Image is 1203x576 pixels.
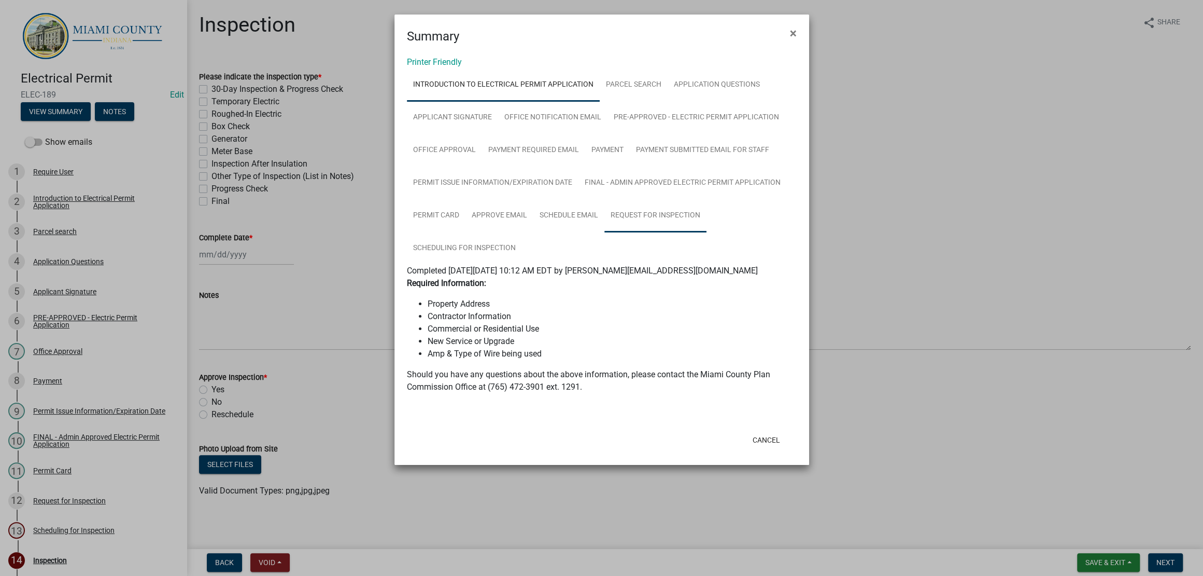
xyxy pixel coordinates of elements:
li: Contractor Information [428,310,797,323]
a: Request for Inspection [604,199,706,232]
a: FINAL - Admin Approved Electric Permit Application [578,167,787,200]
a: Printer Friendly [407,57,462,67]
li: Commercial or Residential Use [428,323,797,335]
button: Close [782,19,805,48]
h4: Summary [407,27,459,46]
a: Approve Email [465,199,533,232]
button: Cancel [744,431,788,449]
a: Parcel search [600,68,668,102]
p: Should you have any questions about the above information, please contact the Miami County Plan C... [407,368,797,393]
a: Scheduling for Inspection [407,232,522,265]
a: Application Questions [668,68,766,102]
a: Payment Submitted Email for Staff [630,134,775,167]
span: Completed [DATE][DATE] 10:12 AM EDT by [PERSON_NAME][EMAIL_ADDRESS][DOMAIN_NAME] [407,266,758,276]
span: × [790,26,797,40]
a: Applicant Signature [407,101,498,134]
li: New Service or Upgrade [428,335,797,348]
a: Introduction to Electrical Permit Application [407,68,600,102]
a: PRE-APPROVED - Electric Permit Application [607,101,785,134]
a: Payment [585,134,630,167]
a: Permit Issue Information/Expiration Date [407,167,578,200]
a: Permit Card [407,199,465,232]
a: Office Approval [407,134,482,167]
a: Schedule Email [533,199,604,232]
a: Office Notification Email [498,101,607,134]
li: Amp & Type of Wire being used [428,348,797,360]
a: Payment Required Email [482,134,585,167]
li: Property Address [428,298,797,310]
strong: Required Information: [407,278,486,288]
